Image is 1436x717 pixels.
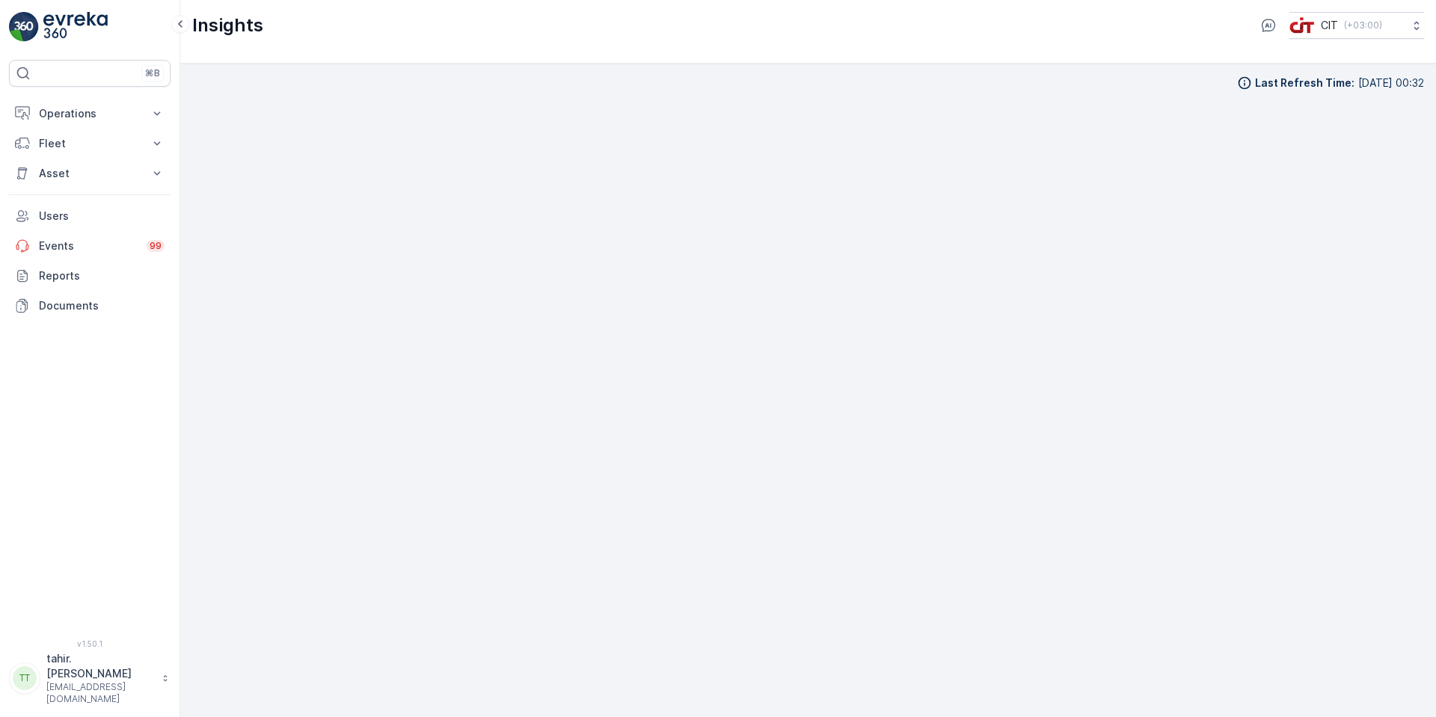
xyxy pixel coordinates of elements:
[9,159,171,188] button: Asset
[46,651,154,681] p: tahir.[PERSON_NAME]
[39,166,141,181] p: Asset
[1358,76,1424,90] p: [DATE] 00:32
[9,639,171,648] span: v 1.50.1
[9,261,171,291] a: Reports
[9,291,171,321] a: Documents
[39,268,165,283] p: Reports
[39,136,141,151] p: Fleet
[39,239,138,253] p: Events
[13,666,37,690] div: TT
[39,298,165,313] p: Documents
[1344,19,1382,31] p: ( +03:00 )
[9,12,39,42] img: logo
[1289,12,1424,39] button: CIT(+03:00)
[192,13,263,37] p: Insights
[1321,18,1338,33] p: CIT
[9,651,171,705] button: TTtahir.[PERSON_NAME][EMAIL_ADDRESS][DOMAIN_NAME]
[43,12,108,42] img: logo_light-DOdMpM7g.png
[9,231,171,261] a: Events99
[9,129,171,159] button: Fleet
[145,67,160,79] p: ⌘B
[150,240,162,252] p: 99
[46,681,154,705] p: [EMAIL_ADDRESS][DOMAIN_NAME]
[1255,76,1354,90] p: Last Refresh Time :
[39,106,141,121] p: Operations
[9,201,171,231] a: Users
[39,209,165,224] p: Users
[1289,17,1315,34] img: cit-logo_pOk6rL0.png
[9,99,171,129] button: Operations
